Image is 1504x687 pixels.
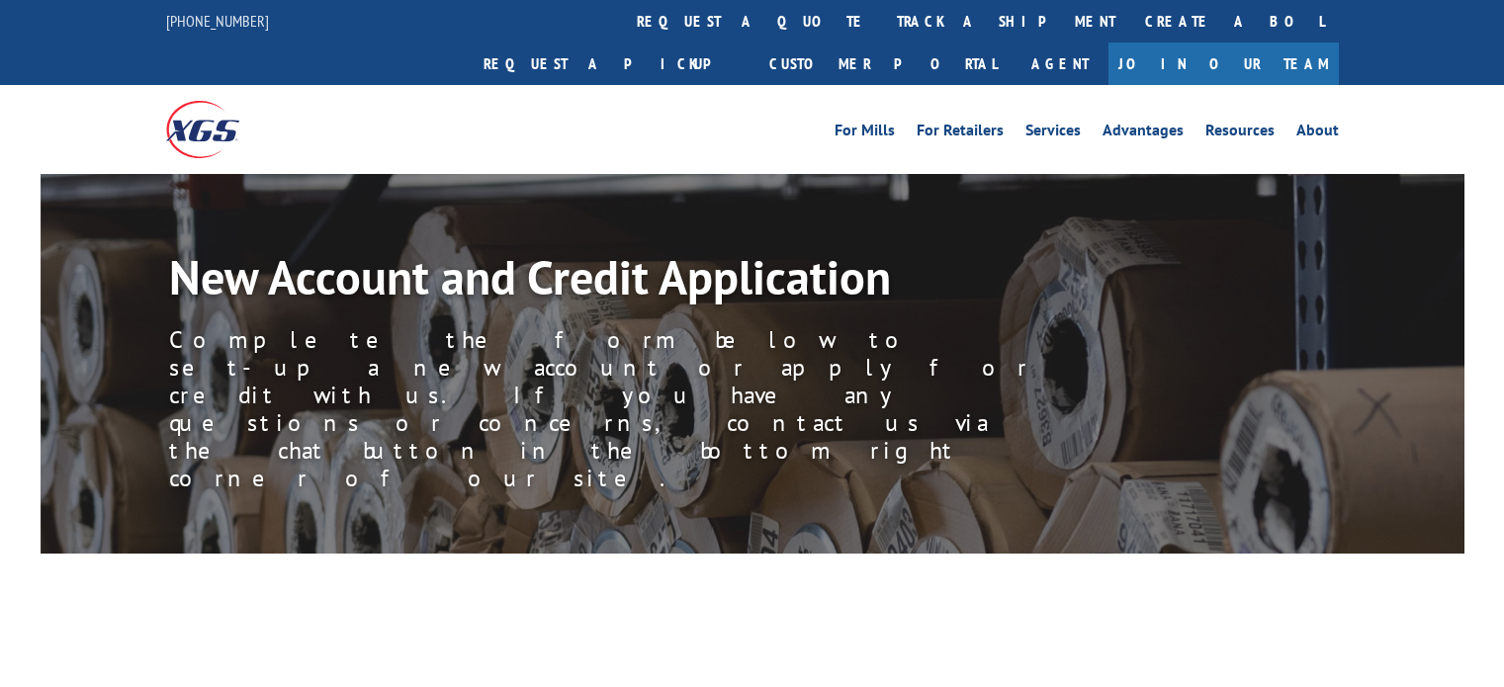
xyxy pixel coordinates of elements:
a: Agent [1012,43,1108,85]
a: For Mills [835,123,895,144]
a: About [1296,123,1339,144]
a: Join Our Team [1108,43,1339,85]
h1: New Account and Credit Application [169,253,1059,310]
a: Customer Portal [754,43,1012,85]
a: Resources [1205,123,1275,144]
a: [PHONE_NUMBER] [166,11,269,31]
a: Services [1025,123,1081,144]
p: Complete the form below to set-up a new account or apply for credit with us. If you have any ques... [169,326,1059,492]
a: Advantages [1103,123,1184,144]
a: For Retailers [917,123,1004,144]
a: Request a pickup [469,43,754,85]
